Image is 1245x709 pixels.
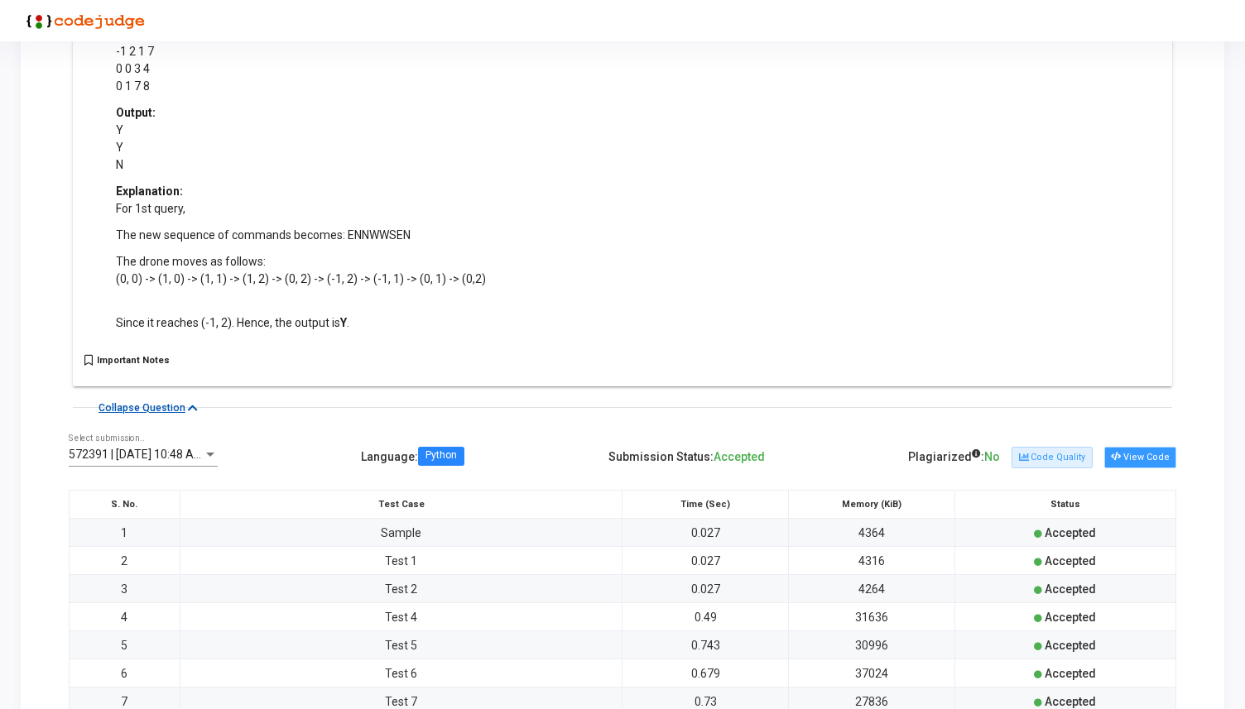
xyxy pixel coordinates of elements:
[789,659,955,687] td: 37024
[116,253,486,288] p: The drone moves as follows: (0, 0) -> (1, 0) -> (1, 1) -> (1, 2) -> (0, 2) -> (-1, 2) -> (-1, 1) ...
[116,297,486,332] p: Since it reaches (-1, 2). Hence, the output is .
[116,227,486,244] p: The new sequence of commands becomes: ENNWWSEN
[622,659,789,687] td: 0.679
[789,519,955,547] td: 4364
[180,547,622,575] td: Test 1
[908,443,1000,471] div: Plagiarized :
[116,106,156,119] strong: Output:
[21,4,145,37] img: logo
[180,519,622,547] td: Sample
[622,631,789,659] td: 0.743
[97,355,170,366] h5: Important Notes
[70,603,180,631] td: 4
[714,450,765,463] span: Accepted
[116,200,486,218] p: For 1st query,
[789,631,955,659] td: 30996
[180,575,622,603] td: Test 2
[70,631,180,659] td: 5
[622,491,789,519] th: Time (Sec)
[1045,526,1096,539] span: Accepted
[608,443,765,471] div: Submission Status:
[116,43,486,95] p: -1 2 1 7 0 0 3 4 0 1 7 8
[89,400,207,416] button: Collapse Question
[789,603,955,631] td: 31636
[789,547,955,575] td: 4316
[180,603,622,631] td: Test 4
[425,451,457,461] div: Python
[1045,639,1096,652] span: Accepted
[954,491,1175,519] th: Status
[622,519,789,547] td: 0.027
[1012,447,1092,468] button: Code Quality
[622,575,789,603] td: 0.027
[70,575,180,603] td: 3
[70,547,180,575] td: 2
[180,631,622,659] td: Test 5
[116,122,486,174] p: Y Y N
[180,491,622,519] th: Test Case
[622,603,789,631] td: 0.49
[70,519,180,547] td: 1
[1045,611,1096,624] span: Accepted
[116,184,183,198] strong: Explanation:
[1045,695,1096,708] span: Accepted
[70,491,180,519] th: S. No.
[789,575,955,603] td: 4264
[340,316,347,329] strong: Y
[622,547,789,575] td: 0.027
[69,448,268,461] span: 572391 | [DATE] 10:48 AM IST (Best) P
[361,443,464,471] div: Language :
[1045,667,1096,680] span: Accepted
[789,491,955,519] th: Memory (KiB)
[70,659,180,687] td: 6
[1045,554,1096,568] span: Accepted
[984,450,1000,463] span: No
[1045,582,1096,596] span: Accepted
[1104,447,1176,468] button: View Code
[180,659,622,687] td: Test 6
